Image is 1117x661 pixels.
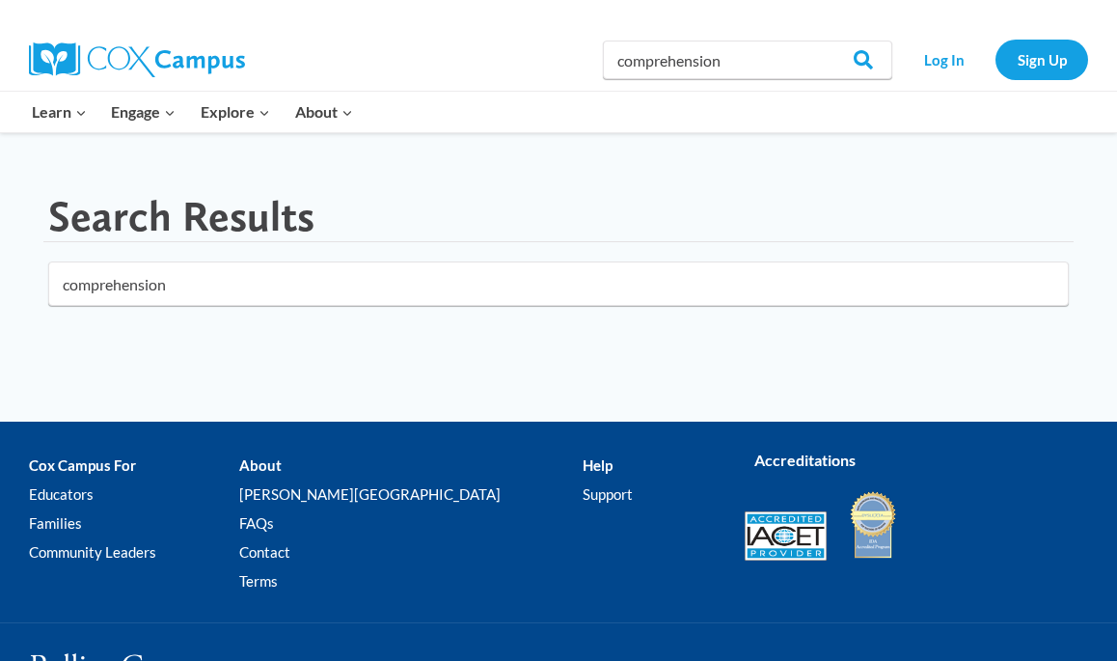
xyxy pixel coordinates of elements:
a: Log In [902,40,986,79]
input: Search for... [48,262,1069,306]
span: About [295,99,353,124]
img: Accredited IACET® Provider [745,511,827,561]
strong: Accreditations [754,451,856,469]
input: Search Cox Campus [603,41,892,79]
a: Families [29,509,239,537]
a: Community Leaders [29,537,239,566]
img: IDA Accredited [849,489,897,561]
a: Support [583,480,716,509]
img: Cox Campus [29,42,245,77]
nav: Secondary Navigation [902,40,1088,79]
a: [PERSON_NAME][GEOGRAPHIC_DATA] [239,480,584,509]
a: Sign Up [995,40,1088,79]
h1: Search Results [48,191,314,242]
nav: Primary Navigation [19,92,365,132]
a: Contact [239,537,584,566]
a: FAQs [239,509,584,537]
span: Explore [201,99,270,124]
span: Engage [111,99,176,124]
span: Learn [32,99,87,124]
a: Terms [239,566,584,595]
a: Educators [29,480,239,509]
